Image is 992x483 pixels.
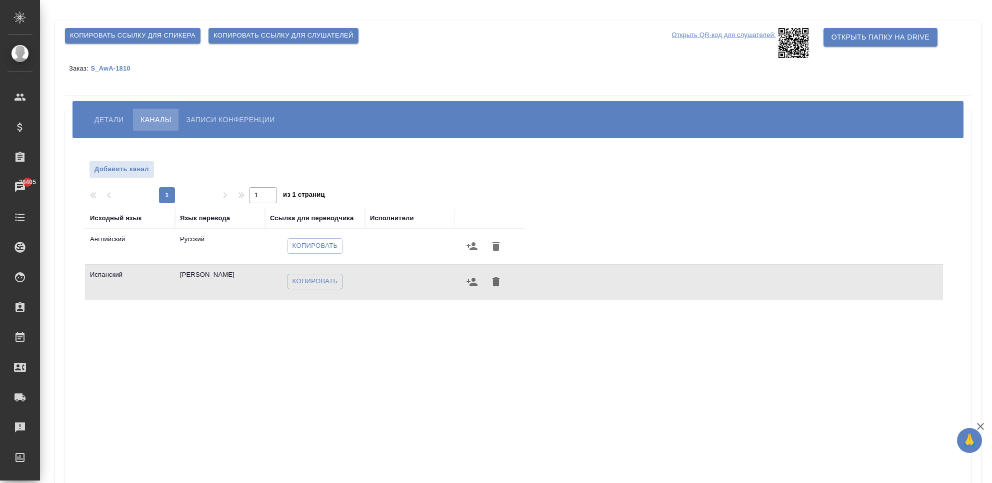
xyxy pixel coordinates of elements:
button: Назначить исполнителей [460,234,484,258]
td: Испанский [85,265,175,300]
span: Копировать ссылку для слушателей [213,30,353,42]
span: Копировать [292,240,338,252]
span: Каналы [140,114,171,126]
p: S_AwA-1810 [90,65,137,72]
p: Заказ: [69,65,90,72]
span: 28405 [13,177,42,187]
button: Копировать ссылку для слушателей [208,28,358,44]
button: 🙏 [957,428,982,453]
button: Удалить канал [484,270,508,294]
div: Исходный язык [90,213,141,223]
div: Исполнители [370,213,414,223]
a: S_AwA-1810 [90,64,137,72]
button: Удалить канал [484,234,508,258]
span: Записи конференции [186,114,274,126]
span: из 1 страниц [283,189,325,203]
button: Копировать ссылку для спикера [65,28,200,44]
div: Ссылка для переводчика [270,213,353,223]
div: Язык перевода [180,213,230,223]
p: Открыть QR-код для слушателей: [671,28,775,58]
td: [PERSON_NAME] [175,265,265,300]
span: Открыть папку на Drive [831,31,929,44]
button: Копировать [287,274,343,289]
a: 28405 [2,175,37,200]
button: Копировать [287,238,343,254]
span: Добавить канал [94,164,149,175]
span: Копировать ссылку для спикера [70,30,195,42]
span: 🙏 [961,430,978,451]
button: Добавить канал [89,161,154,178]
button: Назначить исполнителей [460,270,484,294]
td: Русский [175,229,265,264]
td: Английский [85,229,175,264]
span: Детали [94,114,123,126]
button: Открыть папку на Drive [823,28,937,47]
span: Копировать [292,276,338,287]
